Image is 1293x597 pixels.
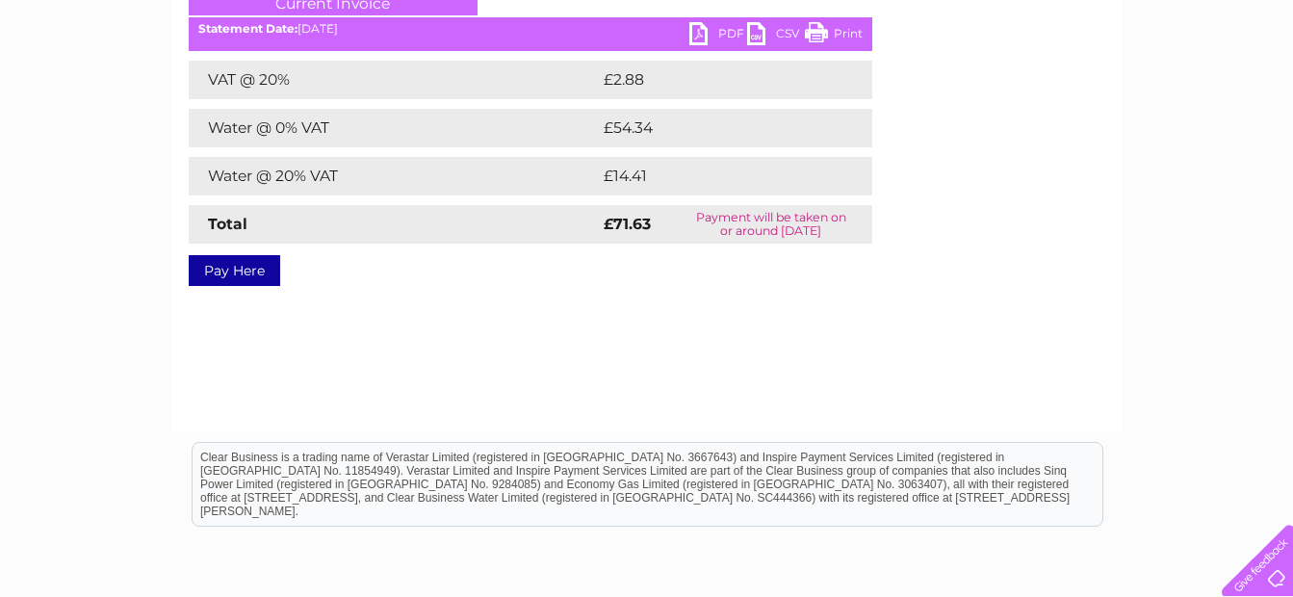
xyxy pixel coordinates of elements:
td: £54.34 [599,109,834,147]
a: 0333 014 3131 [930,10,1063,34]
a: Log out [1229,82,1275,96]
td: £2.88 [599,61,828,99]
strong: Total [208,215,247,233]
a: Telecoms [1056,82,1114,96]
a: PDF [689,22,747,50]
td: £14.41 [599,157,830,195]
a: Blog [1125,82,1153,96]
td: VAT @ 20% [189,61,599,99]
a: Energy [1002,82,1045,96]
a: Water [954,82,991,96]
a: Contact [1165,82,1212,96]
a: Pay Here [189,255,280,286]
div: Clear Business is a trading name of Verastar Limited (registered in [GEOGRAPHIC_DATA] No. 3667643... [193,11,1102,93]
a: Print [805,22,863,50]
div: [DATE] [189,22,872,36]
td: Payment will be taken on or around [DATE] [670,205,872,244]
img: logo.png [45,50,143,109]
td: Water @ 0% VAT [189,109,599,147]
td: Water @ 20% VAT [189,157,599,195]
strong: £71.63 [604,215,651,233]
b: Statement Date: [198,21,297,36]
a: CSV [747,22,805,50]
